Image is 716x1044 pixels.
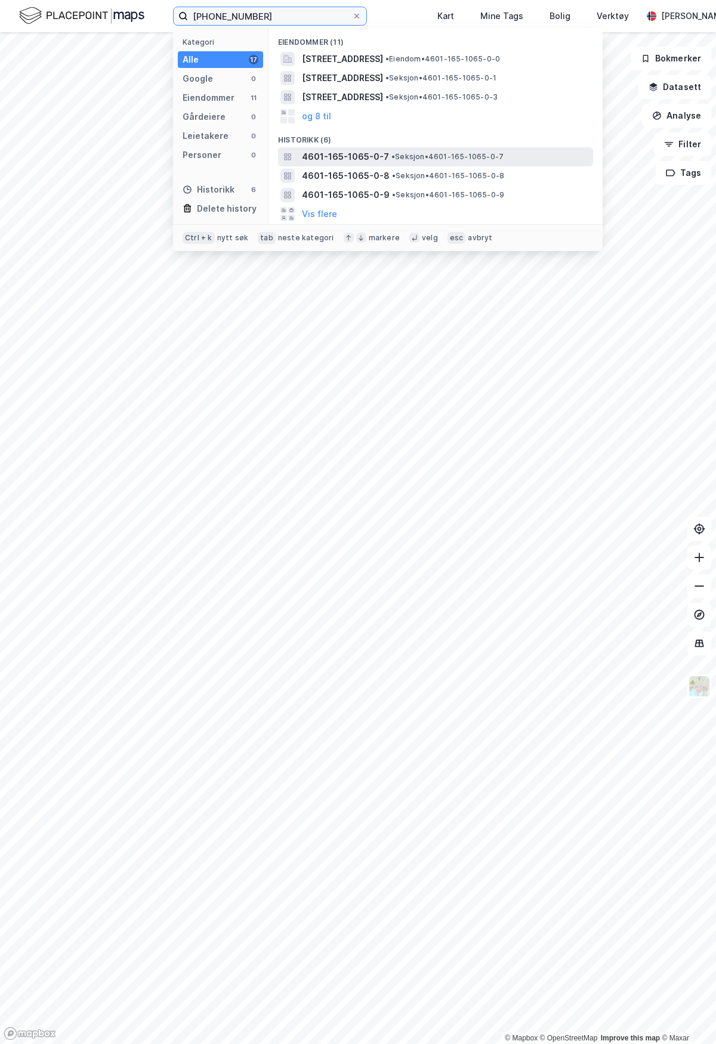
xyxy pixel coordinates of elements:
span: 4601-165-1065-0-9 [302,188,390,202]
div: Delete history [197,202,257,216]
div: 0 [249,74,258,83]
button: Vis flere [302,207,337,221]
div: 17 [249,55,258,64]
div: 0 [249,131,258,141]
span: [STREET_ADDRESS] [302,90,383,104]
div: Leietakere [183,129,229,143]
span: [STREET_ADDRESS] [302,71,383,85]
div: Eiendommer (11) [268,28,603,49]
div: velg [422,233,438,243]
div: neste kategori [278,233,334,243]
button: Datasett [638,75,711,99]
span: Seksjon • 4601-165-1065-0-8 [392,171,504,181]
div: Mine Tags [480,9,523,23]
div: 0 [249,150,258,160]
div: Historikk (6) [268,126,603,147]
div: avbryt [468,233,492,243]
span: Seksjon • 4601-165-1065-0-7 [391,152,504,162]
span: • [391,152,395,161]
div: Bolig [550,9,570,23]
div: tab [258,232,276,244]
div: esc [447,232,466,244]
span: 4601-165-1065-0-7 [302,150,389,164]
img: Z [688,675,711,698]
div: 11 [249,93,258,103]
div: Personer [183,148,221,162]
div: Kart [437,9,454,23]
img: logo.f888ab2527a4732fd821a326f86c7f29.svg [19,5,144,26]
button: Tags [656,161,711,185]
span: • [392,171,396,180]
input: Søk på adresse, matrikkel, gårdeiere, leietakere eller personer [188,7,352,25]
a: Improve this map [601,1034,660,1042]
div: Ctrl + k [183,232,215,244]
span: • [385,92,389,101]
span: • [392,190,396,199]
span: 4601-165-1065-0-8 [302,169,390,183]
div: 6 [249,185,258,194]
span: [STREET_ADDRESS] [302,52,383,66]
span: • [385,73,389,82]
span: Seksjon • 4601-165-1065-0-3 [385,92,498,102]
button: Bokmerker [631,47,711,70]
div: Historikk [183,182,234,197]
span: Seksjon • 4601-165-1065-0-9 [392,190,504,200]
div: Kontrollprogram for chat [656,987,716,1044]
button: Filter [654,132,711,156]
button: og 8 til [302,109,331,123]
button: Analyse [642,104,711,128]
div: Google [183,72,213,86]
div: Gårdeiere [183,110,226,124]
span: Seksjon • 4601-165-1065-0-1 [385,73,496,83]
span: • [385,54,389,63]
div: nytt søk [217,233,249,243]
div: Alle [183,52,199,67]
div: Kategori [183,38,263,47]
a: OpenStreetMap [540,1034,598,1042]
div: markere [369,233,400,243]
div: 0 [249,112,258,122]
iframe: Chat Widget [656,987,716,1044]
div: Eiendommer [183,91,234,105]
span: Eiendom • 4601-165-1065-0-0 [385,54,500,64]
div: Verktøy [597,9,629,23]
a: Mapbox [505,1034,538,1042]
a: Mapbox homepage [4,1027,56,1040]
